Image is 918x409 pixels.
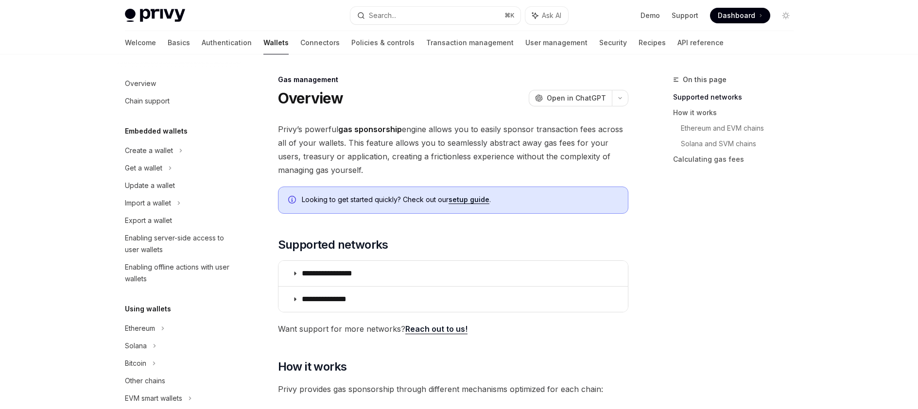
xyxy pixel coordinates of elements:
[125,232,236,256] div: Enabling server-side access to user wallets
[125,125,188,137] h5: Embedded wallets
[426,31,514,54] a: Transaction management
[263,31,289,54] a: Wallets
[168,31,190,54] a: Basics
[278,359,347,375] span: How it works
[125,323,155,334] div: Ethereum
[117,372,242,390] a: Other chains
[677,31,724,54] a: API reference
[529,90,612,106] button: Open in ChatGPT
[125,303,171,315] h5: Using wallets
[681,120,801,136] a: Ethereum and EVM chains
[278,237,388,253] span: Supported networks
[125,180,175,191] div: Update a wallet
[673,89,801,105] a: Supported networks
[278,75,628,85] div: Gas management
[710,8,770,23] a: Dashboard
[202,31,252,54] a: Authentication
[117,92,242,110] a: Chain support
[300,31,340,54] a: Connectors
[525,31,588,54] a: User management
[278,322,628,336] span: Want support for more networks?
[641,11,660,20] a: Demo
[718,11,755,20] span: Dashboard
[117,229,242,258] a: Enabling server-side access to user wallets
[278,89,344,107] h1: Overview
[125,375,165,387] div: Other chains
[125,162,162,174] div: Get a wallet
[125,145,173,156] div: Create a wallet
[125,340,147,352] div: Solana
[125,261,236,285] div: Enabling offline actions with user wallets
[525,7,568,24] button: Ask AI
[351,31,415,54] a: Policies & controls
[125,9,185,22] img: light logo
[117,212,242,229] a: Export a wallet
[278,122,628,177] span: Privy’s powerful engine allows you to easily sponsor transaction fees across all of your wallets....
[542,11,561,20] span: Ask AI
[338,124,402,134] strong: gas sponsorship
[599,31,627,54] a: Security
[117,258,242,288] a: Enabling offline actions with user wallets
[125,358,146,369] div: Bitcoin
[278,382,628,396] span: Privy provides gas sponsorship through different mechanisms optimized for each chain:
[125,95,170,107] div: Chain support
[125,197,171,209] div: Import a wallet
[288,196,298,205] svg: Info
[125,215,172,226] div: Export a wallet
[778,8,794,23] button: Toggle dark mode
[302,195,618,204] span: Looking to get started quickly? Check out our .
[672,11,698,20] a: Support
[673,105,801,120] a: How it works
[125,392,182,404] div: EVM smart wallets
[449,195,489,204] a: setup guide
[350,7,520,24] button: Search...⌘K
[681,136,801,152] a: Solana and SVM chains
[125,78,156,89] div: Overview
[125,31,156,54] a: Welcome
[673,152,801,167] a: Calculating gas fees
[547,93,606,103] span: Open in ChatGPT
[405,324,468,334] a: Reach out to us!
[369,10,396,21] div: Search...
[639,31,666,54] a: Recipes
[504,12,515,19] span: ⌘ K
[117,177,242,194] a: Update a wallet
[117,75,242,92] a: Overview
[683,74,727,85] span: On this page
